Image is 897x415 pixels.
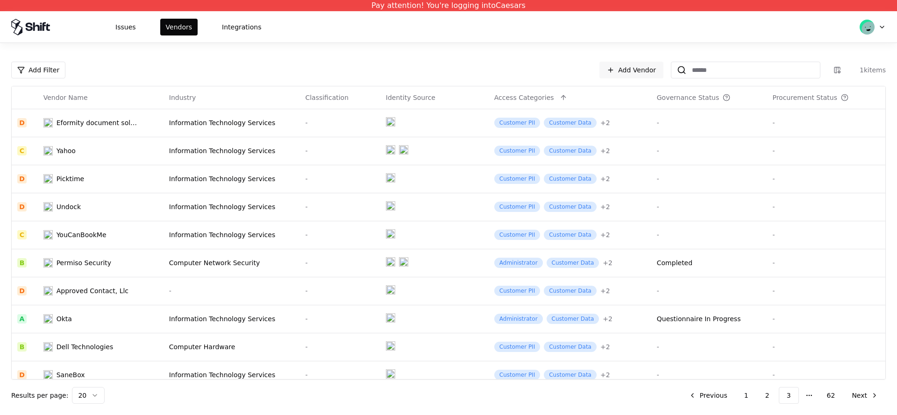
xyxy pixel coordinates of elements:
[305,174,374,183] div: -
[544,286,597,296] div: Customer Data
[772,146,880,155] div: -
[305,202,374,211] div: -
[169,230,294,239] div: Information Technology Services
[600,286,610,295] button: +2
[305,314,374,324] div: -
[544,174,597,184] div: Customer Data
[681,387,735,404] button: Previous
[57,230,107,239] div: YouCanBookMe
[216,19,267,35] button: Integrations
[386,229,395,239] img: entra.microsoft.com
[657,314,741,324] div: Questionnaire In Progress
[600,230,610,239] button: +2
[758,387,777,404] button: 2
[386,173,395,183] img: entra.microsoft.com
[603,314,612,324] button: +2
[603,258,612,267] div: + 2
[43,174,53,183] img: Picktime
[772,230,880,239] div: -
[160,19,198,35] button: Vendors
[600,202,610,211] button: +2
[544,342,597,352] div: Customer Data
[169,146,294,155] div: Information Technology Services
[600,202,610,211] div: + 2
[599,62,663,78] a: Add Vendor
[17,342,27,352] div: B
[772,118,880,127] div: -
[43,370,53,380] img: SaneBox
[169,286,294,295] div: -
[772,258,880,267] div: -
[110,19,142,35] button: Issues
[386,201,395,211] img: entra.microsoft.com
[600,370,610,380] button: +2
[657,342,762,352] div: -
[547,314,599,324] div: Customer Data
[603,314,612,324] div: + 2
[600,118,610,127] div: + 2
[600,342,610,352] div: + 2
[544,230,597,240] div: Customer Data
[386,117,395,127] img: entra.microsoft.com
[779,387,799,404] button: 3
[169,93,196,102] div: Industry
[544,370,597,380] div: Customer Data
[494,286,540,296] div: Customer PII
[17,174,27,183] div: D
[494,258,543,268] div: Administrator
[544,146,597,156] div: Customer Data
[657,202,762,211] div: -
[494,93,554,102] div: Access Categories
[772,370,880,380] div: -
[772,174,880,183] div: -
[305,93,349,102] div: Classification
[494,118,540,128] div: Customer PII
[600,146,610,155] div: + 2
[494,146,540,156] div: Customer PII
[657,258,692,267] div: Completed
[494,314,543,324] div: Administrator
[305,146,374,155] div: -
[57,314,72,324] div: Okta
[657,93,719,102] div: Governance Status
[169,118,294,127] div: Information Technology Services
[169,174,294,183] div: Information Technology Services
[386,93,435,102] div: Identity Source
[772,202,880,211] div: -
[57,202,81,211] div: Undock
[305,230,374,239] div: -
[386,285,395,295] img: entra.microsoft.com
[600,370,610,380] div: + 2
[657,370,762,380] div: -
[386,257,395,267] img: entra.microsoft.com
[848,65,886,75] div: 1k items
[494,202,540,212] div: Customer PII
[17,230,27,239] div: C
[43,118,53,127] img: eformity document solutions b.v.
[305,342,374,352] div: -
[600,174,610,183] button: +2
[17,286,27,295] div: D
[43,146,53,155] img: Yahoo
[305,370,374,380] div: -
[43,314,53,324] img: Okta
[17,314,27,324] div: A
[600,174,610,183] div: + 2
[17,118,27,127] div: D
[737,387,756,404] button: 1
[544,202,597,212] div: Customer Data
[603,258,612,267] button: +2
[600,286,610,295] div: + 2
[57,286,128,295] div: Approved Contact, Llc
[657,146,762,155] div: -
[57,118,141,127] div: Eformity document solutions b.v.
[600,146,610,155] button: +2
[494,342,540,352] div: Customer PII
[57,146,76,155] div: Yahoo
[17,370,27,380] div: D
[772,314,880,324] div: -
[600,118,610,127] button: +2
[772,286,880,295] div: -
[547,258,599,268] div: Customer Data
[305,258,374,267] div: -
